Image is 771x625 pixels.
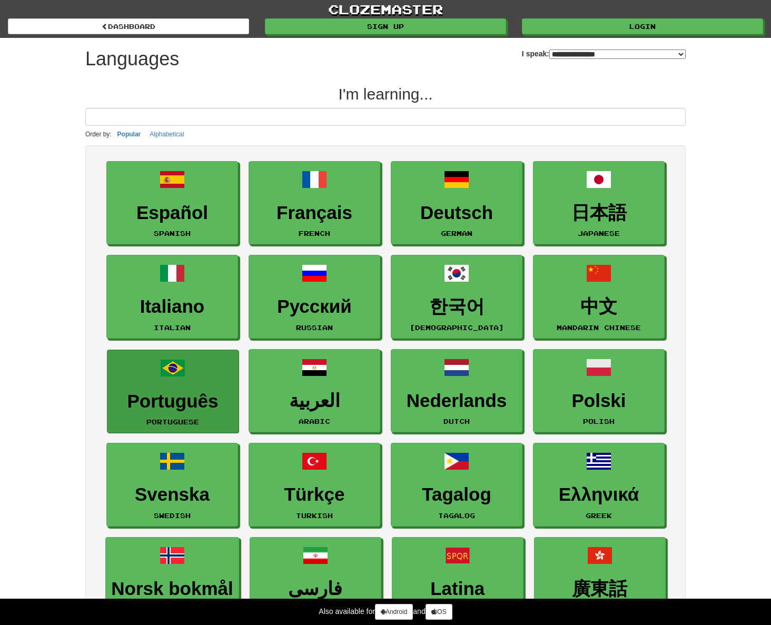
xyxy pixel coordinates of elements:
[438,512,475,519] small: Tagalog
[410,324,504,331] small: [DEMOGRAPHIC_DATA]
[397,484,517,505] h3: Tagalog
[397,391,517,411] h3: Nederlands
[107,350,239,433] a: PortuguêsPortuguese
[578,230,620,237] small: Japanese
[265,18,506,34] a: Sign up
[85,85,686,103] h2: I'm learning...
[397,296,517,317] h3: 한국어
[391,443,522,527] a: TagalogTagalog
[85,48,179,70] h1: Languages
[254,296,374,317] h3: Русский
[254,203,374,223] h3: Français
[250,537,381,621] a: فارسیPersian Farsi
[391,255,522,339] a: 한국어[DEMOGRAPHIC_DATA]
[146,128,187,140] button: Alphabetical
[375,604,413,620] a: Android
[113,391,233,412] h3: Português
[154,512,191,519] small: Swedish
[114,128,144,140] button: Popular
[299,230,330,237] small: French
[539,391,659,411] h3: Polski
[398,579,518,599] h3: Latina
[534,537,666,621] a: 廣東話Cantonese
[299,418,330,425] small: Arabic
[533,349,665,433] a: PolskiPolish
[533,161,665,245] a: 日本語Japanese
[112,296,232,317] h3: Italiano
[105,537,239,621] a: Norsk bokmålNorwegian Bokmål
[106,255,238,339] a: ItalianoItalian
[391,349,522,433] a: NederlandsDutch
[106,161,238,245] a: EspañolSpanish
[426,604,452,620] a: iOS
[397,203,517,223] h3: Deutsch
[533,255,665,339] a: 中文Mandarin Chinese
[391,161,522,245] a: DeutschGerman
[296,324,333,331] small: Russian
[111,579,233,599] h3: Norsk bokmål
[85,131,112,138] small: Order by:
[392,537,523,621] a: LatinaLatin
[522,48,686,59] label: I speak:
[539,203,659,223] h3: 日本語
[112,203,232,223] h3: Español
[557,324,641,331] small: Mandarin Chinese
[154,324,191,331] small: Italian
[540,579,660,599] h3: 廣東話
[443,418,470,425] small: Dutch
[249,349,380,433] a: العربيةArabic
[254,484,374,505] h3: Türkçe
[441,230,472,237] small: German
[8,18,249,34] a: dashboard
[583,418,615,425] small: Polish
[549,49,686,59] select: I speak:
[249,161,380,245] a: FrançaisFrench
[154,230,191,237] small: Spanish
[254,391,374,411] h3: العربية
[533,443,665,527] a: ΕλληνικάGreek
[249,255,380,339] a: РусскийRussian
[106,443,238,527] a: SvenskaSwedish
[255,579,375,599] h3: فارسی
[146,418,199,425] small: Portuguese
[586,512,612,519] small: Greek
[296,512,333,519] small: Turkish
[522,18,763,34] a: Login
[249,443,380,527] a: TürkçeTurkish
[539,296,659,317] h3: 中文
[539,484,659,505] h3: Ελληνικά
[112,484,232,505] h3: Svenska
